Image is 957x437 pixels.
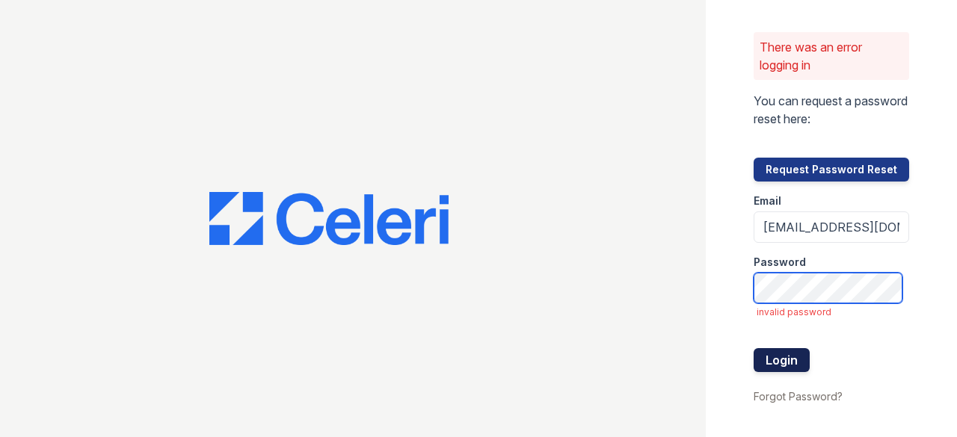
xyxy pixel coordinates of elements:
span: invalid password [757,306,909,318]
a: Forgot Password? [754,390,843,403]
label: Email [754,193,781,208]
label: Password [754,255,806,270]
p: You can request a password reset here: [754,92,909,128]
p: There was an error logging in [760,38,903,74]
img: CE_Logo_Blue-a8612792a0a2168367f1c8372b55b34899dd931a85d93a1a3d3e32e68fde9ad4.png [209,192,449,246]
button: Request Password Reset [754,158,909,182]
button: Login [754,348,810,372]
